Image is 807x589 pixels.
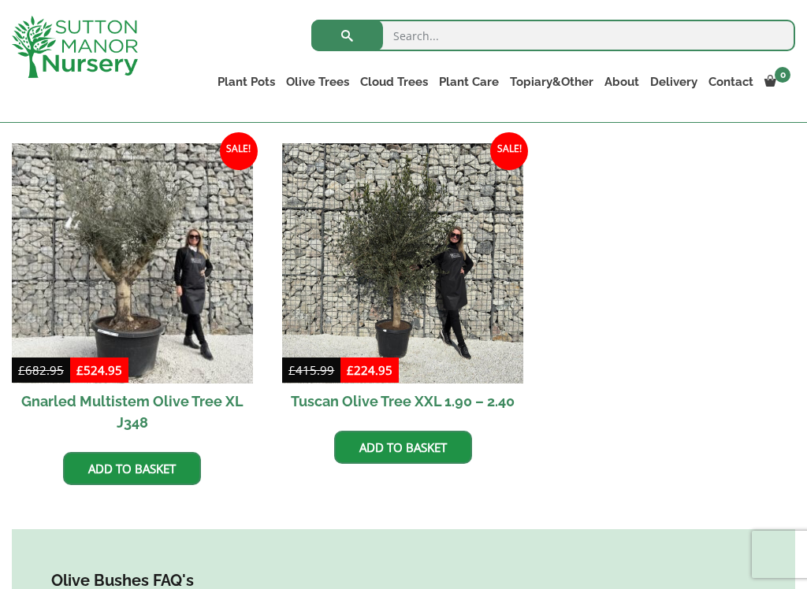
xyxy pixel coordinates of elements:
[288,362,334,378] bdi: 415.99
[76,362,122,378] bdi: 524.95
[12,143,253,384] img: Gnarled Multistem Olive Tree XL J348
[282,143,523,384] img: Tuscan Olive Tree XXL 1.90 - 2.40
[347,362,392,378] bdi: 224.95
[433,71,504,93] a: Plant Care
[504,71,599,93] a: Topiary&Other
[645,71,703,93] a: Delivery
[63,452,201,485] a: Add to basket: “Gnarled Multistem Olive Tree XL J348”
[334,431,472,464] a: Add to basket: “Tuscan Olive Tree XXL 1.90 - 2.40”
[599,71,645,93] a: About
[703,71,759,93] a: Contact
[347,362,354,378] span: £
[212,71,281,93] a: Plant Pots
[12,383,253,440] h2: Gnarled Multistem Olive Tree XL J348
[490,132,528,170] span: Sale!
[220,132,258,170] span: Sale!
[775,67,790,83] span: 0
[759,71,795,93] a: 0
[18,362,64,378] bdi: 682.95
[18,362,25,378] span: £
[12,16,138,78] img: logo
[76,362,84,378] span: £
[12,143,253,441] a: Sale! Gnarled Multistem Olive Tree XL J348
[311,20,795,51] input: Search...
[288,362,296,378] span: £
[282,383,523,419] h2: Tuscan Olive Tree XXL 1.90 – 2.40
[282,143,523,420] a: Sale! Tuscan Olive Tree XXL 1.90 – 2.40
[355,71,433,93] a: Cloud Trees
[281,71,355,93] a: Olive Trees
